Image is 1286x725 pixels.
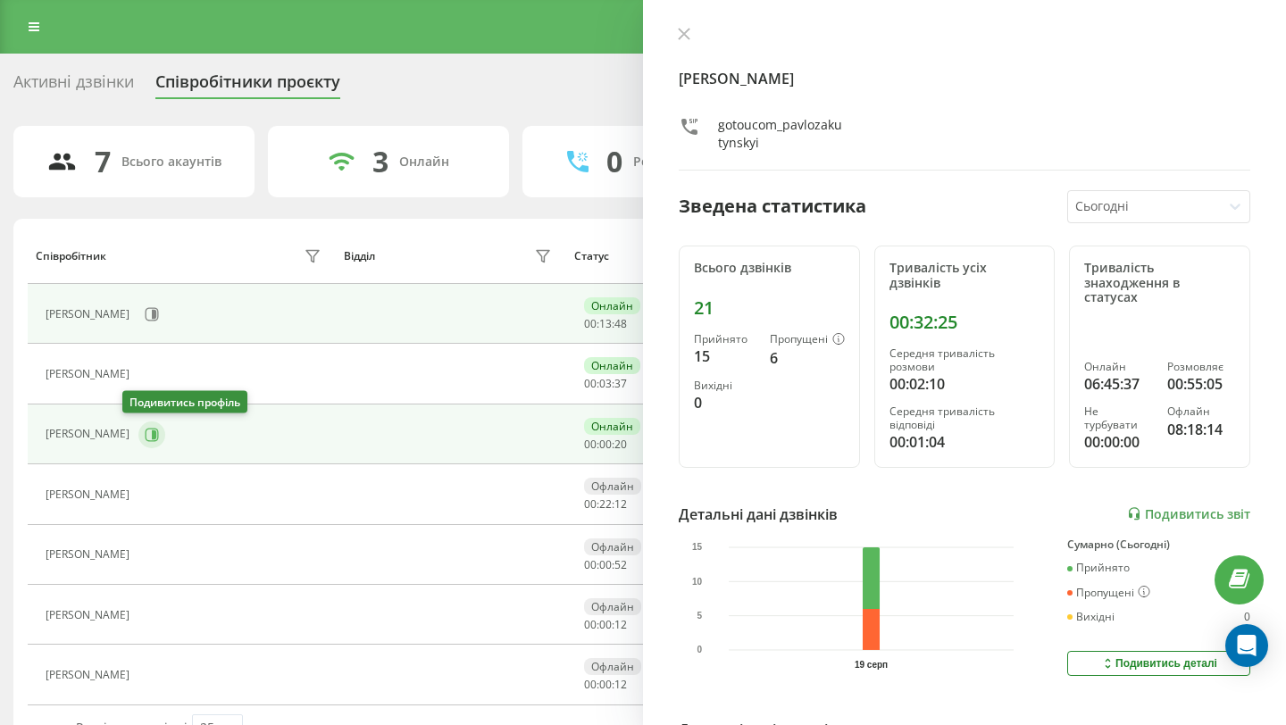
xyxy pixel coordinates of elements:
[584,297,640,314] div: Онлайн
[399,154,449,170] div: Онлайн
[372,145,388,179] div: 3
[770,347,845,369] div: 6
[599,437,612,452] span: 00
[697,645,703,654] text: 0
[584,378,627,390] div: : :
[599,617,612,632] span: 00
[584,538,641,555] div: Офлайн
[633,154,720,170] div: Розмовляють
[889,431,1040,453] div: 00:01:04
[584,316,597,331] span: 00
[584,557,597,572] span: 00
[584,478,641,495] div: Офлайн
[584,677,597,692] span: 00
[694,379,756,392] div: Вихідні
[889,312,1040,333] div: 00:32:25
[584,438,627,451] div: : :
[889,405,1040,431] div: Середня тривалість відповіді
[122,391,247,413] div: Подивитись профіль
[1084,373,1152,395] div: 06:45:37
[889,261,1040,291] div: Тривалість усіх дзвінків
[574,250,609,262] div: Статус
[584,658,641,675] div: Офлайн
[694,392,756,413] div: 0
[679,68,1250,89] h4: [PERSON_NAME]
[1067,611,1115,623] div: Вихідні
[584,498,627,511] div: : :
[584,437,597,452] span: 00
[584,357,640,374] div: Онлайн
[46,669,134,681] div: [PERSON_NAME]
[692,542,703,552] text: 15
[46,609,134,621] div: [PERSON_NAME]
[36,250,106,262] div: Співробітник
[614,617,627,632] span: 12
[1244,611,1250,623] div: 0
[1067,562,1130,574] div: Прийнято
[344,250,375,262] div: Відділ
[584,496,597,512] span: 00
[95,145,111,179] div: 7
[46,368,134,380] div: [PERSON_NAME]
[584,318,627,330] div: : :
[155,72,340,100] div: Співробітники проєкту
[692,576,703,586] text: 10
[1067,586,1150,600] div: Пропущені
[13,72,134,100] div: Активні дзвінки
[694,346,756,367] div: 15
[1225,624,1268,667] div: Open Intercom Messenger
[614,376,627,391] span: 37
[46,308,134,321] div: [PERSON_NAME]
[889,373,1040,395] div: 00:02:10
[584,559,627,571] div: : :
[694,261,845,276] div: Всього дзвінків
[1084,431,1152,453] div: 00:00:00
[584,376,597,391] span: 00
[599,316,612,331] span: 13
[599,677,612,692] span: 00
[770,333,845,347] div: Пропущені
[1084,261,1235,305] div: Тривалість знаходження в статусах
[718,116,846,152] div: gotoucom_pavlozakutynskyi
[1100,656,1217,671] div: Подивитись деталі
[46,428,134,440] div: [PERSON_NAME]
[1127,506,1250,521] a: Подивитись звіт
[614,316,627,331] span: 48
[694,333,756,346] div: Прийнято
[599,496,612,512] span: 22
[599,557,612,572] span: 00
[694,297,845,319] div: 21
[679,504,838,525] div: Детальні дані дзвінків
[584,617,597,632] span: 00
[1084,361,1152,373] div: Онлайн
[584,679,627,691] div: : :
[46,488,134,501] div: [PERSON_NAME]
[584,619,627,631] div: : :
[1167,361,1235,373] div: Розмовляє
[584,418,640,435] div: Онлайн
[584,598,641,615] div: Офлайн
[614,437,627,452] span: 20
[855,660,888,670] text: 19 серп
[1084,405,1152,431] div: Не турбувати
[1167,419,1235,440] div: 08:18:14
[679,193,866,220] div: Зведена статистика
[614,677,627,692] span: 12
[1067,651,1250,676] button: Подивитись деталі
[46,548,134,561] div: [PERSON_NAME]
[1067,538,1250,551] div: Сумарно (Сьогодні)
[697,611,703,621] text: 5
[614,557,627,572] span: 52
[889,347,1040,373] div: Середня тривалість розмови
[1167,405,1235,418] div: Офлайн
[606,145,622,179] div: 0
[599,376,612,391] span: 03
[121,154,221,170] div: Всього акаунтів
[1167,373,1235,395] div: 00:55:05
[614,496,627,512] span: 12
